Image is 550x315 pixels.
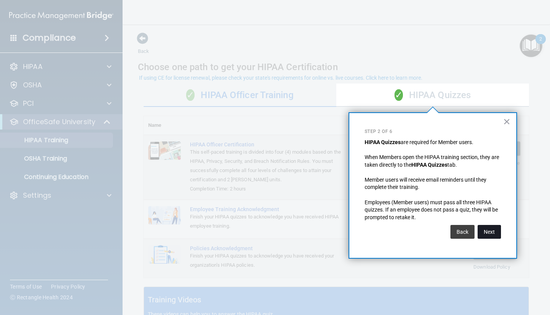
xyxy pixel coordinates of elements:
[512,262,541,291] iframe: Drift Widget Chat Controller
[447,162,457,168] span: tab.
[365,176,501,191] p: Member users will receive email reminders until they complete their training.
[365,128,501,135] p: Step 2 of 6
[503,115,511,128] button: Close
[411,162,447,168] strong: HIPAA Quizzes
[336,84,529,107] div: HIPAA Quizzes
[394,89,403,101] span: ✓
[450,225,475,239] button: Back
[365,154,500,168] span: When Members open the HIPAA training section, they are taken directly to the
[365,199,501,221] p: Employees (Member users) must pass all three HIPAA quizzes. If an employee does not pass a quiz, ...
[365,139,401,145] strong: HIPAA Quizzes
[401,139,473,145] span: are required for Member users.
[478,225,501,239] button: Next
